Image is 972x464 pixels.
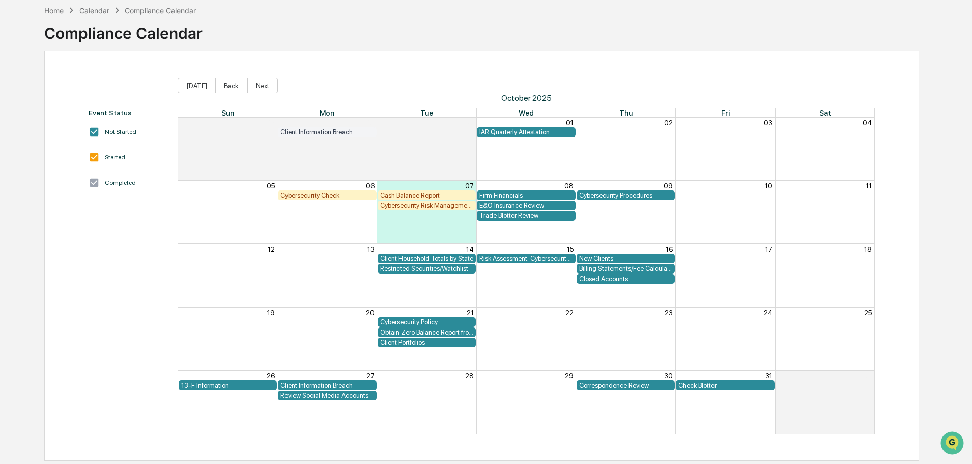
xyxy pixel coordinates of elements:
button: [DATE] [178,78,216,93]
p: How can we help? [10,21,185,38]
div: IAR Quarterly Attestation [479,128,573,136]
span: Mon [320,108,334,117]
button: 07 [465,182,474,190]
button: 20 [366,309,375,317]
div: Firm Financials [479,192,573,199]
button: 01 [864,372,872,380]
iframe: Open customer support [939,430,967,458]
span: Sat [819,108,831,117]
span: October 2025 [178,93,875,103]
button: 02 [664,119,673,127]
button: 09 [664,182,673,190]
div: Cybersecurity Risk Management and Strategy [380,202,474,209]
button: 22 [565,309,574,317]
button: 04 [863,119,872,127]
div: Trade Blotter Review [479,212,573,220]
a: 🗄️Attestations [70,124,130,143]
div: 🔎 [10,149,18,157]
button: Start new chat [173,81,185,93]
button: 30 [465,119,474,127]
div: We're available if you need us! [35,88,129,96]
span: Pylon [101,173,123,180]
button: 31 [765,372,773,380]
div: Event Status [89,108,167,117]
button: 06 [366,182,375,190]
a: 🖐️Preclearance [6,124,70,143]
span: Tue [420,108,433,117]
div: Review Social Media Accounts [280,392,374,399]
div: Cybersecurity Procedures [579,192,673,199]
button: 28 [465,372,474,380]
button: Next [247,78,278,93]
button: 05 [267,182,275,190]
div: Cybersecurity Check [280,192,374,199]
div: Restricted Securities/Watchlist [380,265,474,272]
div: Not Started [105,128,136,135]
button: 18 [864,245,872,253]
div: Completed [105,179,136,186]
button: 23 [665,309,673,317]
div: Closed Accounts [579,275,673,283]
button: Back [215,78,247,93]
span: Wed [519,108,534,117]
div: Home [44,6,64,15]
div: Client Portfolios [380,339,474,346]
button: 12 [268,245,275,253]
div: Cybersecurity Policy [380,318,474,326]
button: 19 [267,309,275,317]
button: 11 [866,182,872,190]
span: Preclearance [20,128,66,139]
button: 15 [567,245,574,253]
div: Month View [178,108,875,434]
div: 13-F Information [181,381,275,389]
button: 01 [566,119,574,127]
div: 🖐️ [10,129,18,138]
div: Billing Statements/Fee Calculations Report [579,265,673,272]
div: Client Information Breach [280,128,374,136]
button: 29 [565,372,574,380]
div: 🗄️ [74,129,82,138]
button: 14 [466,245,474,253]
div: Client Information Breach [280,381,374,389]
div: Correspondence Review [579,381,673,389]
button: 08 [564,182,574,190]
a: 🔎Data Lookup [6,144,68,162]
div: Risk Assessment: Cybersecurity and Technology Vendor Review [479,255,573,262]
button: 03 [764,119,773,127]
button: 10 [765,182,773,190]
div: New Clients [579,255,673,262]
a: Powered byPylon [72,172,123,180]
div: E&O Insurance Review [479,202,573,209]
div: Compliance Calendar [125,6,196,15]
button: 27 [366,372,375,380]
span: Data Lookup [20,148,64,158]
div: Calendar [79,6,109,15]
button: 13 [367,245,375,253]
span: Sun [221,108,234,117]
div: Client Household Totals by State [380,255,474,262]
img: 1746055101610-c473b297-6a78-478c-a979-82029cc54cd1 [10,78,28,96]
div: Check Blotter [678,381,772,389]
div: Obtain Zero Balance Report from Custodian [380,329,474,336]
button: 24 [764,309,773,317]
button: 29 [366,119,375,127]
button: 17 [765,245,773,253]
div: Started [105,154,125,161]
button: 26 [267,372,275,380]
button: 30 [664,372,673,380]
button: 16 [666,245,673,253]
div: Start new chat [35,78,167,88]
button: 21 [467,309,474,317]
div: Cash Balance Report [380,192,474,199]
button: 25 [864,309,872,317]
span: Thu [619,108,633,117]
button: 28 [266,119,275,127]
span: Fri [721,108,730,117]
span: Attestations [84,128,126,139]
div: Compliance Calendar [44,16,203,42]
